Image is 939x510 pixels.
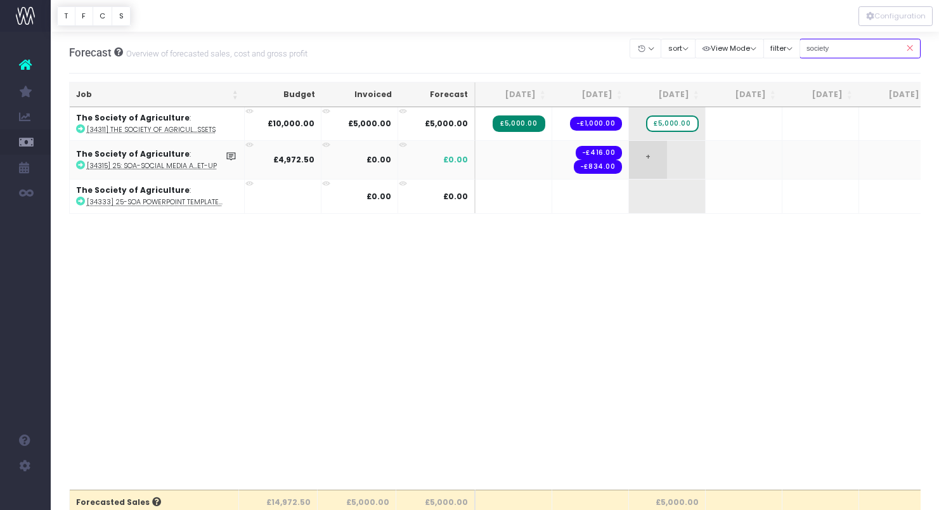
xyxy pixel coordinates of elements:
[695,39,764,58] button: View Mode
[123,46,308,59] small: Overview of forecasted sales, cost and gross profit
[70,140,245,179] td: :
[76,497,161,508] span: Forecasted Sales
[552,82,629,107] th: Aug 25: activate to sort column ascending
[858,6,933,26] div: Vertical button group
[576,146,622,160] span: Streamtime expense: Misc - see description – No supplier
[348,118,391,129] strong: £5,000.00
[70,107,245,140] td: :
[93,6,113,26] button: C
[443,191,468,202] span: £0.00
[69,46,112,59] span: Forecast
[800,39,921,58] input: Search...
[493,115,545,132] span: Streamtime Invoice: 15713 – [34311] The Society of Agriculture: Brand identity creation & branded...
[268,118,314,129] strong: £10,000.00
[661,39,696,58] button: sort
[629,82,706,107] th: Sep 25: activate to sort column ascending
[321,82,398,107] th: Invoiced
[366,191,391,202] strong: £0.00
[273,154,314,165] strong: £4,972.50
[366,154,391,165] strong: £0.00
[57,6,75,26] button: T
[706,82,782,107] th: Oct 25: activate to sort column ascending
[858,6,933,26] button: Configuration
[859,82,936,107] th: Dec 25: activate to sort column ascending
[763,39,800,58] button: filter
[646,115,698,132] span: wayahead Sales Forecast Item
[782,82,859,107] th: Nov 25: activate to sort column ascending
[87,125,216,134] abbr: [34311] The Society of Agriculture: Brand identity creation & branded messaging assets
[570,117,622,131] span: Streamtime expense: Creative Freelance – No supplier
[76,148,190,159] strong: The Society of Agriculture
[425,118,468,129] span: £5,000.00
[76,112,190,123] strong: The Society of Agriculture
[398,82,476,107] th: Forecast
[75,6,93,26] button: F
[574,160,622,174] span: Streamtime expense: Misc - see description – No supplier
[16,485,35,504] img: images/default_profile_image.png
[629,141,667,179] span: +
[443,154,468,166] span: £0.00
[87,197,223,207] abbr: [34333] 25-SOA PowerPoint template
[57,6,131,26] div: Vertical button group
[245,82,321,107] th: Budget
[476,82,552,107] th: Jul 25: activate to sort column ascending
[87,161,217,171] abbr: [34315] 25: SOA-Social Media accounts set-up
[70,179,245,213] td: :
[70,82,245,107] th: Job: activate to sort column ascending
[112,6,131,26] button: S
[76,185,190,195] strong: The Society of Agriculture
